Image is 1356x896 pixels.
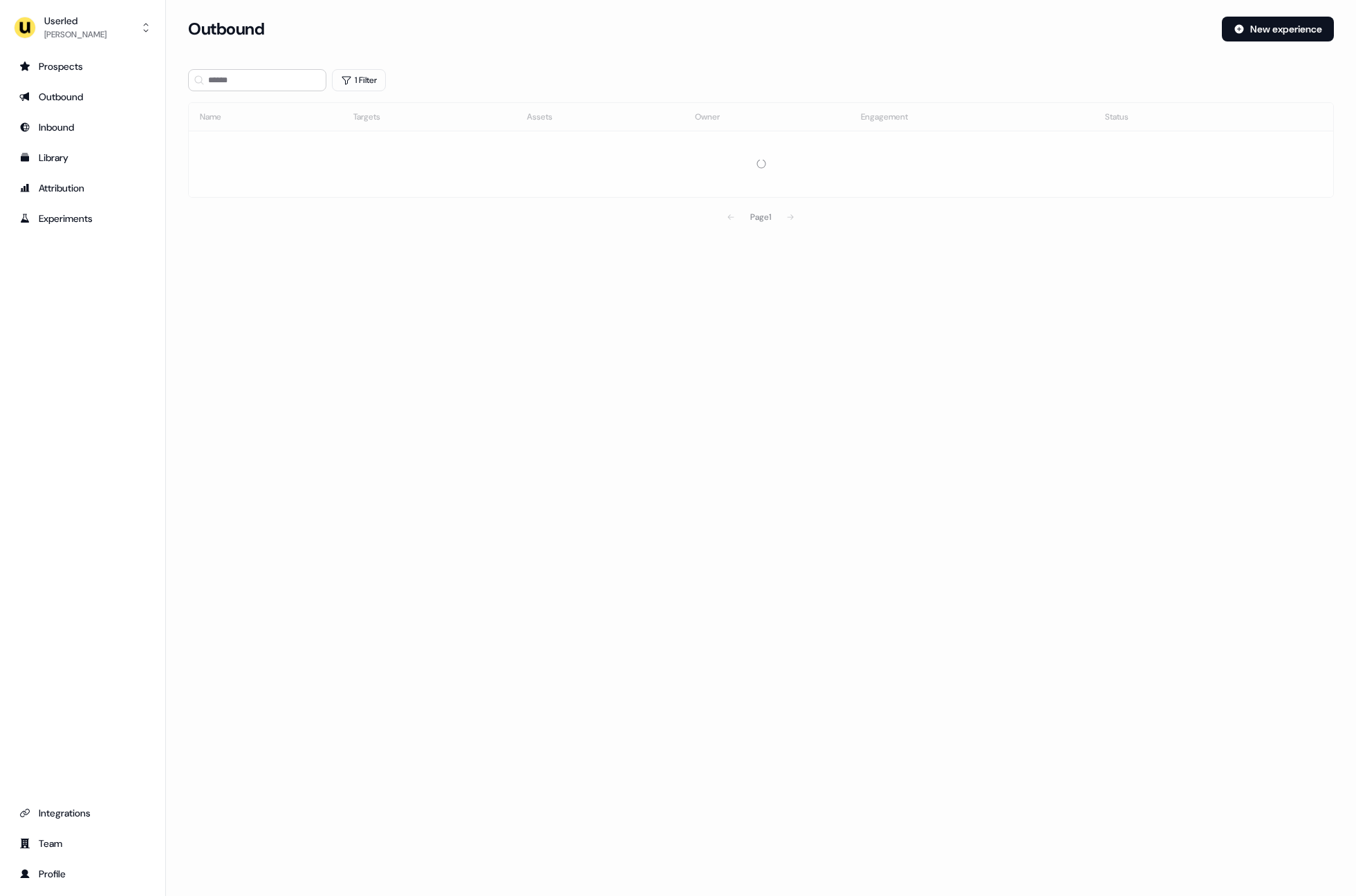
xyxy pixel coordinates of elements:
a: Go to Inbound [11,116,154,138]
div: Team [19,837,146,850]
button: 1 Filter [332,69,386,91]
div: Experiments [19,212,146,225]
div: Prospects [19,59,146,73]
a: Go to integrations [11,802,154,824]
div: Library [19,151,146,165]
a: Go to profile [11,863,154,885]
button: New experience [1222,17,1334,41]
button: Userled[PERSON_NAME] [11,11,154,44]
div: Attribution [19,181,146,195]
a: Go to templates [11,147,154,169]
a: Go to team [11,832,154,855]
a: Go to prospects [11,55,154,77]
div: Profile [19,867,146,881]
a: Go to outbound experience [11,86,154,108]
div: Inbound [19,120,146,134]
a: Go to attribution [11,177,154,199]
div: Userled [44,14,106,28]
div: [PERSON_NAME] [44,28,106,41]
div: Integrations [19,806,146,820]
a: Go to experiments [11,207,154,230]
div: Outbound [19,90,146,104]
h3: Outbound [188,19,264,39]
